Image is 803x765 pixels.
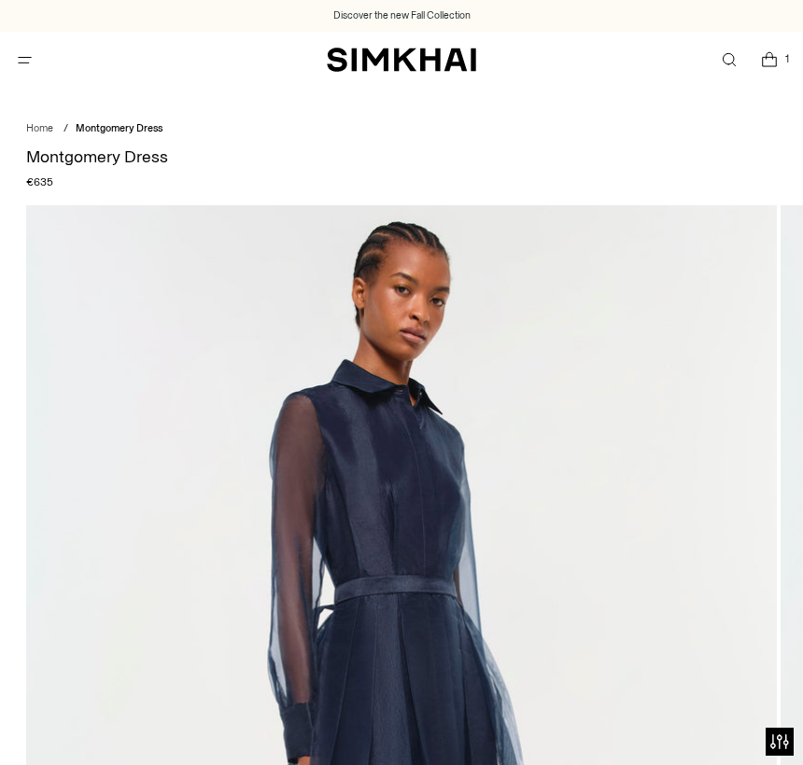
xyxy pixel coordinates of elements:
div: / [63,121,68,137]
a: Discover the new Fall Collection [333,8,471,23]
a: Home [26,122,53,134]
h1: Montgomery Dress [26,148,776,165]
a: SIMKHAI [327,47,476,74]
button: Open menu modal [6,41,44,79]
a: Open search modal [710,41,748,79]
span: 1 [779,50,796,67]
span: Montgomery Dress [76,122,162,134]
span: €635 [26,174,53,190]
nav: breadcrumbs [26,121,776,137]
a: Open cart modal [750,41,788,79]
